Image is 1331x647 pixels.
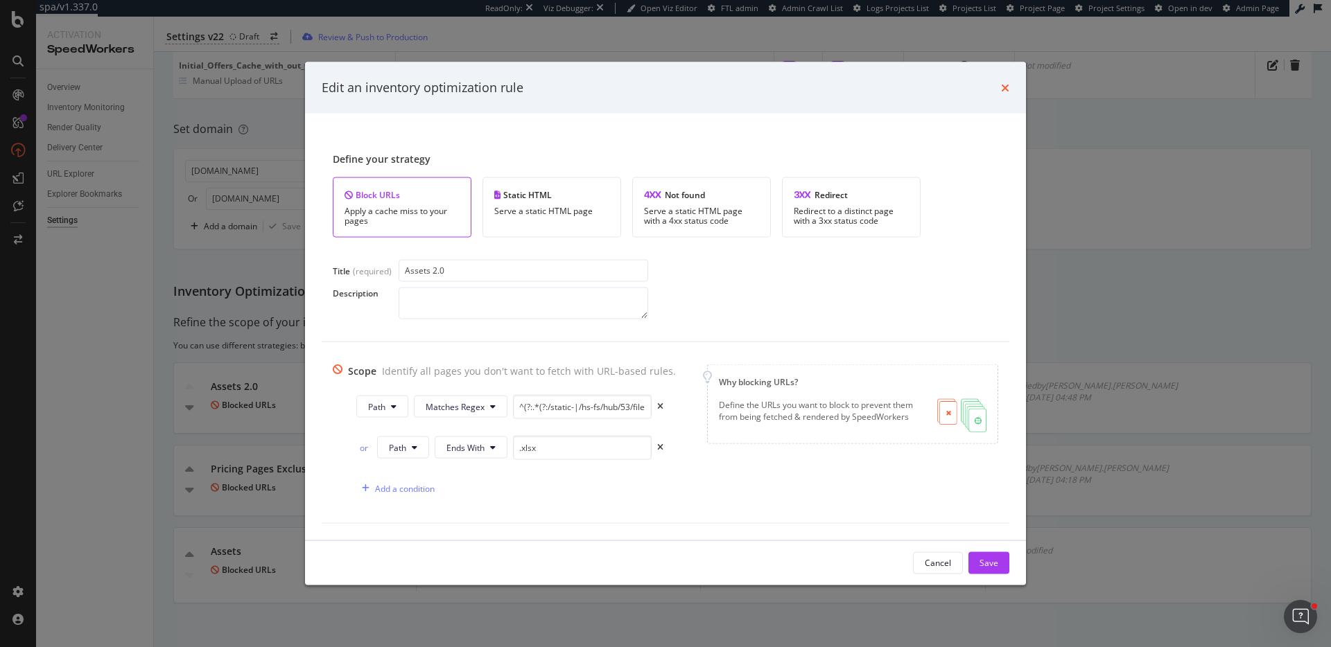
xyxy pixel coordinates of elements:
div: Edit an inventory optimization rule [322,79,523,97]
div: Redirect [794,188,909,200]
span: Path [389,441,406,453]
div: or [356,441,372,453]
button: Save [968,551,1009,574]
div: Save [980,557,998,569]
button: Cancel [913,551,963,574]
div: times [657,402,663,411]
div: Serve a static HTML page [494,206,609,215]
button: Path [356,396,408,418]
div: Apply a cache miss to your pages [345,206,460,225]
div: Title [333,265,350,276]
div: times [1001,79,1009,97]
button: Path [377,436,429,459]
div: Define the URLs you want to block to prevent them from being fetched & rendered by SpeedWorkers [719,399,926,432]
div: times [657,443,663,452]
div: Static HTML [494,188,609,200]
div: Identify all pages you don't want to fetch with URL-based rules. [382,364,676,378]
div: Cancel [925,557,951,569]
button: Ends With [435,436,507,459]
span: Ends With [446,441,485,453]
div: Not found [644,188,759,200]
img: BcZuvvtF.png [937,399,986,432]
iframe: Intercom live chat [1284,600,1317,633]
div: Block URLs [345,188,460,200]
div: Scope [348,364,376,378]
span: Matches Regex [426,400,485,412]
div: modal [305,62,1026,585]
div: Redirect to a distinct page with a 3xx status code [794,206,909,225]
button: Matches Regex [414,396,507,418]
span: Path [368,400,385,412]
button: Add a condition [356,477,435,499]
div: Add a condition [375,482,435,494]
div: (required) [353,265,392,276]
div: Serve a static HTML page with a 4xx status code [644,206,759,225]
div: Define your strategy [333,152,998,166]
div: Description [333,287,399,299]
div: Why blocking URLs? [719,375,986,387]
